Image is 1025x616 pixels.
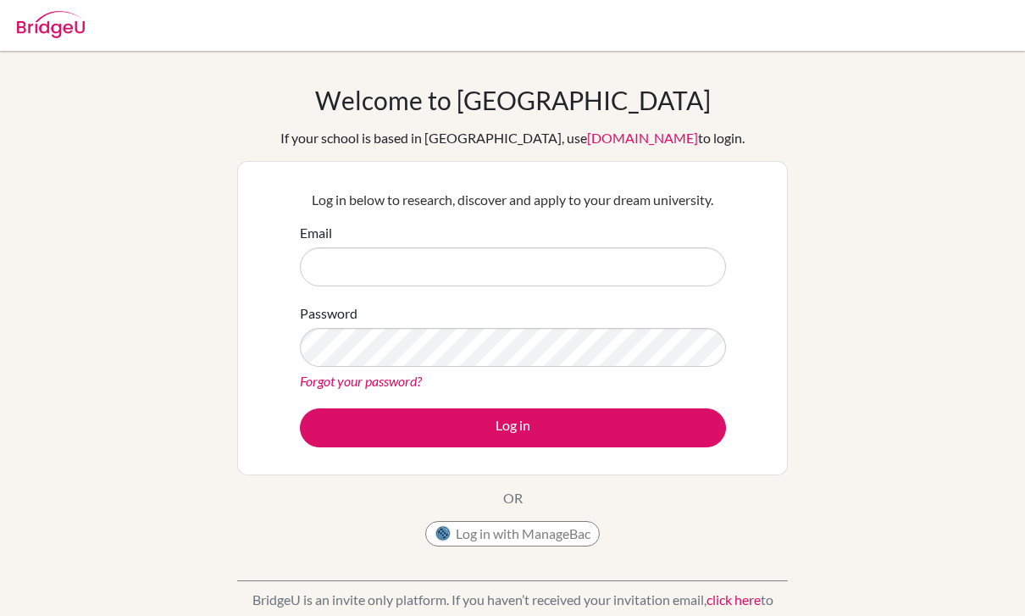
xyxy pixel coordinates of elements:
[300,303,357,324] label: Password
[706,591,761,608] a: click here
[300,373,422,389] a: Forgot your password?
[300,190,726,210] p: Log in below to research, discover and apply to your dream university.
[503,488,523,508] p: OR
[280,128,745,148] div: If your school is based in [GEOGRAPHIC_DATA], use to login.
[425,521,600,547] button: Log in with ManageBac
[315,85,711,115] h1: Welcome to [GEOGRAPHIC_DATA]
[587,130,698,146] a: [DOMAIN_NAME]
[300,223,332,243] label: Email
[300,408,726,447] button: Log in
[17,11,85,38] img: Bridge-U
